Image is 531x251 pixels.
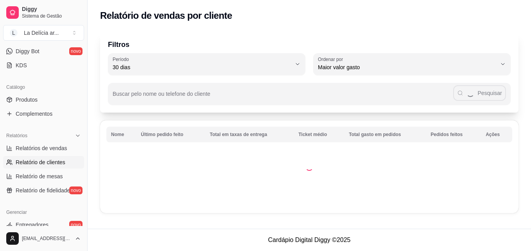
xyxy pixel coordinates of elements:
span: Produtos [16,96,38,104]
label: Ordenar por [318,56,346,63]
div: Gerenciar [3,206,84,219]
input: Buscar pelo nome ou telefone do cliente [113,93,453,101]
a: Produtos [3,93,84,106]
span: [EMAIL_ADDRESS][DOMAIN_NAME] [22,235,72,242]
span: KDS [16,61,27,69]
p: Filtros [108,39,511,50]
div: Loading [305,163,313,171]
span: Sistema de Gestão [22,13,81,19]
span: Entregadores [16,221,48,229]
button: Período30 dias [108,53,305,75]
span: Diggy [22,6,81,13]
a: Relatórios de vendas [3,142,84,154]
span: Relatório de fidelidade [16,186,70,194]
a: Relatório de clientes [3,156,84,169]
footer: Cardápio Digital Diggy © 2025 [88,229,531,251]
span: Diggy Bot [16,47,39,55]
label: Período [113,56,131,63]
span: 30 dias [113,63,291,71]
button: Ordenar porMaior valor gasto [313,53,511,75]
span: Complementos [16,110,52,118]
button: Select a team [3,25,84,41]
a: Relatório de fidelidadenovo [3,184,84,197]
a: Complementos [3,108,84,120]
a: Relatório de mesas [3,170,84,183]
div: La Delícia ar ... [24,29,59,37]
a: DiggySistema de Gestão [3,3,84,22]
span: Relatórios de vendas [16,144,67,152]
span: L [10,29,18,37]
span: Maior valor gasto [318,63,497,71]
a: Entregadoresnovo [3,219,84,231]
a: Diggy Botnovo [3,45,84,57]
h2: Relatório de vendas por cliente [100,9,232,22]
button: [EMAIL_ADDRESS][DOMAIN_NAME] [3,229,84,248]
div: Catálogo [3,81,84,93]
span: Relatório de clientes [16,158,65,166]
span: Relatório de mesas [16,172,63,180]
span: Relatórios [6,133,27,139]
a: KDS [3,59,84,72]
